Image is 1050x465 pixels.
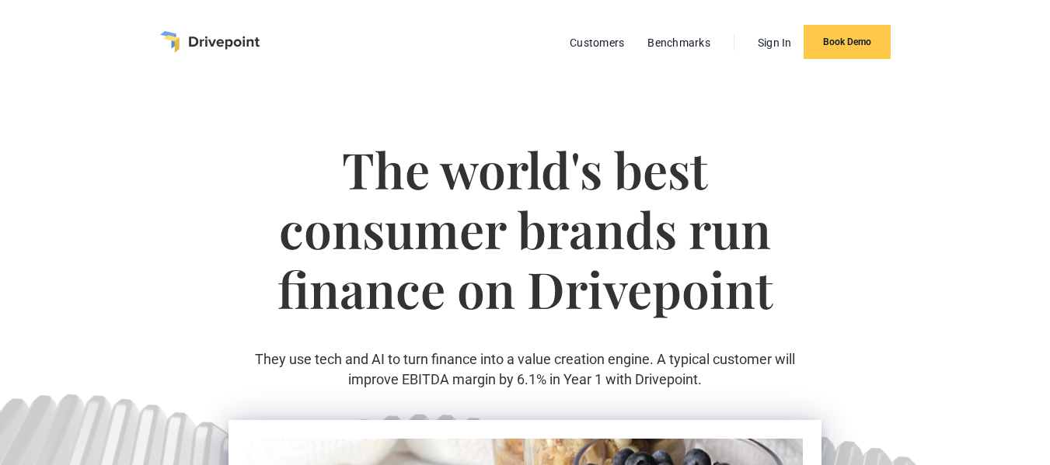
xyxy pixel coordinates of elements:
a: Benchmarks [640,33,718,53]
a: home [160,31,260,53]
a: Book Demo [804,25,891,59]
p: They use tech and AI to turn finance into a value creation engine. A typical customer will improv... [228,349,822,388]
a: Sign In [750,33,800,53]
a: Customers [562,33,632,53]
h1: The world's best consumer brands run finance on Drivepoint [228,140,822,349]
